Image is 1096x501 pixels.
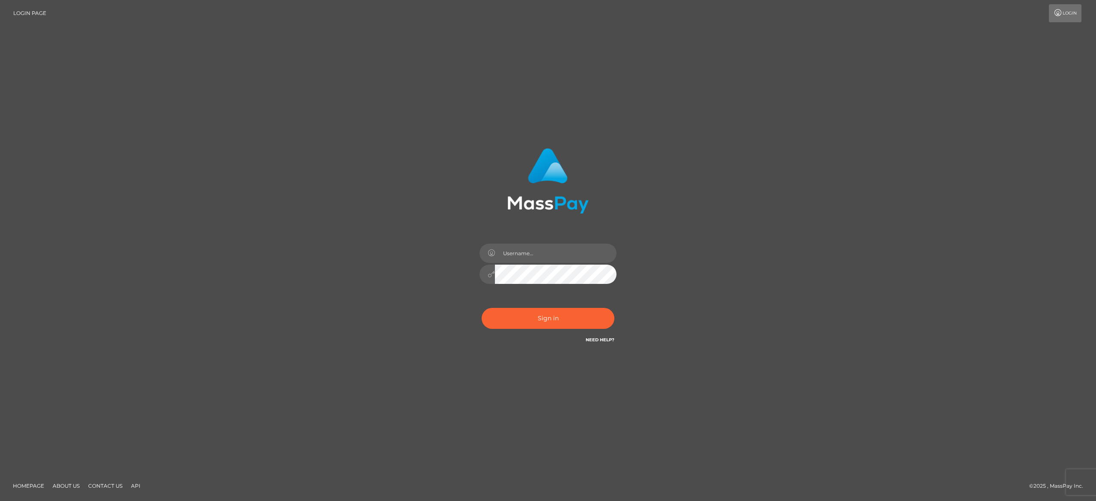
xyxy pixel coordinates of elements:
div: © 2025 , MassPay Inc. [1029,481,1090,491]
a: Contact Us [85,479,126,492]
a: Homepage [9,479,48,492]
button: Sign in [482,308,614,329]
input: Username... [495,244,616,263]
a: API [128,479,144,492]
a: About Us [49,479,83,492]
a: Need Help? [586,337,614,343]
a: Login [1049,4,1081,22]
img: MassPay Login [507,148,589,214]
a: Login Page [13,4,46,22]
